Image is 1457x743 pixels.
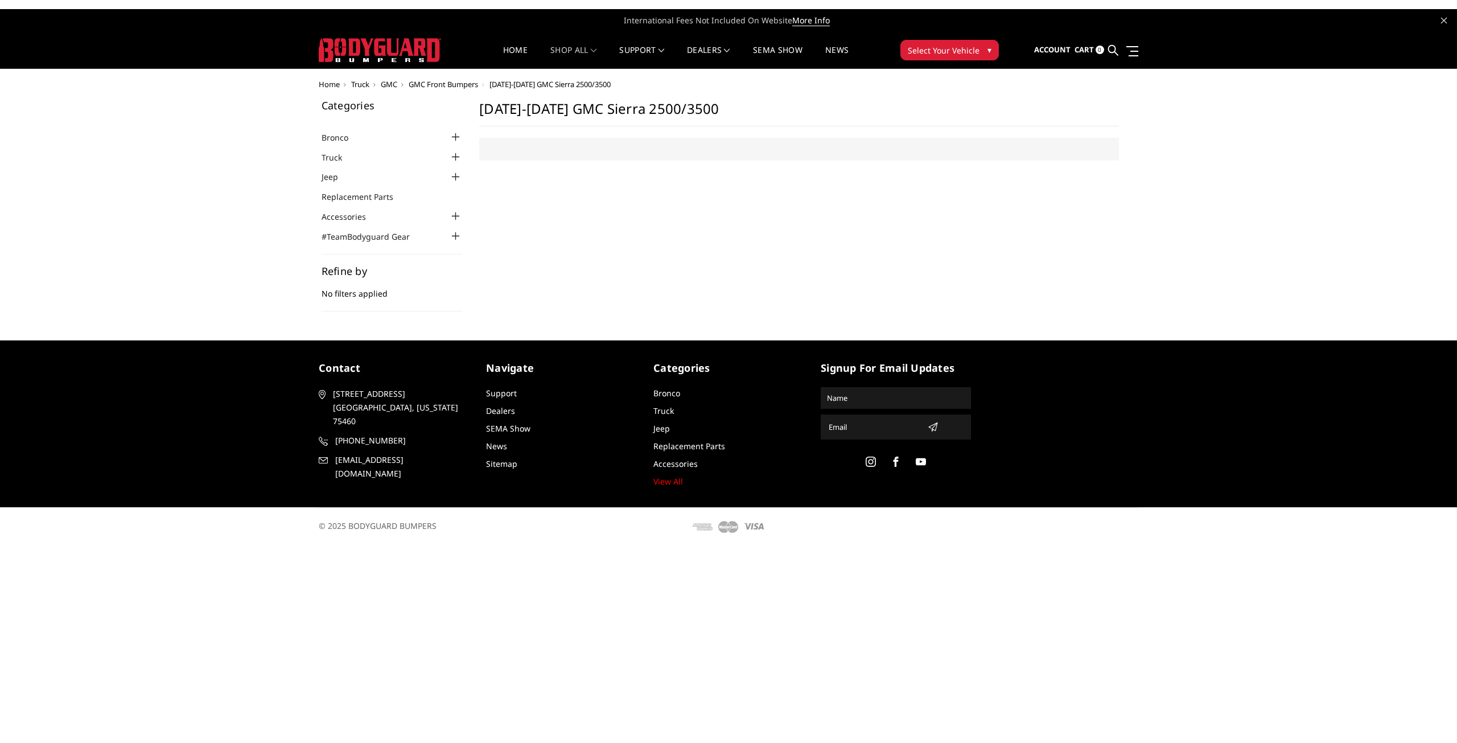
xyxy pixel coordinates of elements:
[409,79,478,89] a: GMC Front Bumpers
[653,441,725,451] a: Replacement Parts
[319,360,469,376] h5: contact
[322,171,352,183] a: Jeep
[908,44,979,56] span: Select Your Vehicle
[653,360,804,376] h5: Categories
[489,79,611,89] span: [DATE]-[DATE] GMC Sierra 2500/3500
[319,453,469,481] a: [EMAIL_ADDRESS][DOMAIN_NAME]
[322,266,463,276] h5: Refine by
[319,520,437,531] span: © 2025 BODYGUARD BUMPERS
[486,458,517,469] a: Sitemap
[1034,35,1071,65] a: Account
[333,387,465,428] span: [STREET_ADDRESS] [GEOGRAPHIC_DATA], [US_STATE] 75460
[1075,44,1094,55] span: Cart
[322,100,463,110] h5: Categories
[987,44,991,56] span: ▾
[503,46,528,68] a: Home
[381,79,397,89] a: GMC
[486,441,507,451] a: News
[319,9,1138,32] span: International Fees Not Included On Website
[653,405,674,416] a: Truck
[319,434,469,448] a: [PHONE_NUMBER]
[1034,44,1071,55] span: Account
[322,191,408,203] a: Replacement Parts
[619,46,664,68] a: Support
[351,79,369,89] a: Truck
[335,434,467,448] span: [PHONE_NUMBER]
[322,266,463,311] div: No filters applied
[792,15,830,26] a: More Info
[550,46,596,68] a: shop all
[653,458,698,469] a: Accessories
[821,360,971,376] h5: signup for email updates
[687,46,730,68] a: Dealers
[653,423,670,434] a: Jeep
[319,38,441,62] img: BODYGUARD BUMPERS
[1075,35,1104,65] a: Cart 0
[822,389,969,407] input: Name
[322,211,380,223] a: Accessories
[486,388,517,399] a: Support
[479,100,1119,126] h1: [DATE]-[DATE] GMC Sierra 2500/3500
[486,423,530,434] a: SEMA Show
[322,151,356,163] a: Truck
[319,79,340,89] a: Home
[322,231,424,243] a: #TeamBodyguard Gear
[486,360,636,376] h5: Navigate
[1096,46,1104,54] span: 0
[486,405,515,416] a: Dealers
[825,46,849,68] a: News
[322,132,363,143] a: Bronco
[653,476,683,487] a: View All
[753,46,802,68] a: SEMA Show
[335,453,467,481] span: [EMAIL_ADDRESS][DOMAIN_NAME]
[653,388,680,399] a: Bronco
[824,418,923,436] input: Email
[900,40,999,60] button: Select Your Vehicle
